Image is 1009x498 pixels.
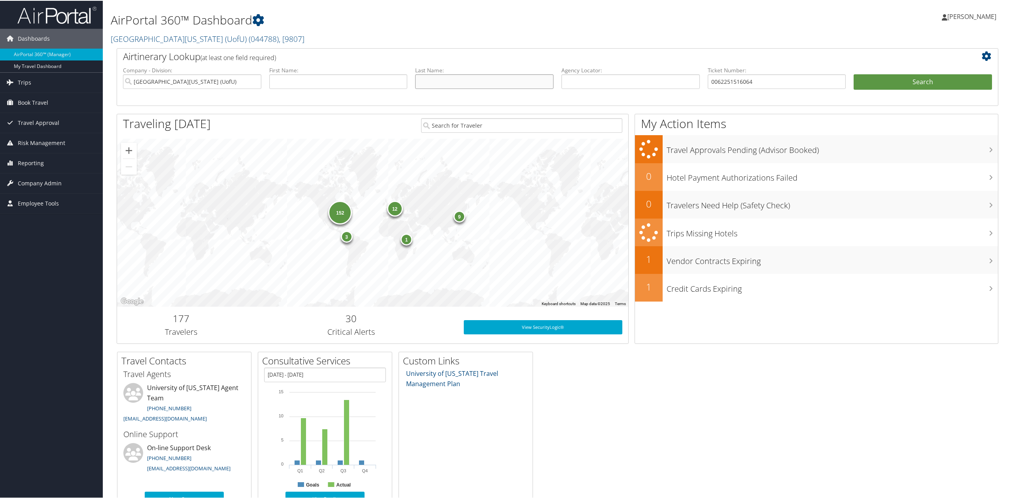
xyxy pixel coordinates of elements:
[121,353,251,367] h2: Travel Contacts
[708,66,846,74] label: Ticket Number:
[580,301,610,305] span: Map data ©2025
[942,4,1004,28] a: [PERSON_NAME]
[123,115,211,131] h1: Traveling [DATE]
[854,74,992,89] button: Search
[262,353,392,367] h2: Consultative Services
[18,28,50,48] span: Dashboards
[17,5,96,24] img: airportal-logo.png
[119,442,249,475] li: On-line Support Desk
[147,454,191,461] a: [PHONE_NUMBER]
[362,468,368,472] text: Q4
[340,468,346,472] text: Q3
[147,464,231,471] a: [EMAIL_ADDRESS][DOMAIN_NAME]
[269,66,408,74] label: First Name:
[18,173,62,192] span: Company Admin
[667,223,998,238] h3: Trips Missing Hotels
[421,117,622,132] input: Search for Traveler
[200,53,276,61] span: (at least one field required)
[387,200,403,215] div: 12
[281,461,283,466] tspan: 0
[615,301,626,305] a: Terms (opens in new tab)
[18,132,65,152] span: Risk Management
[406,368,498,387] a: University of [US_STATE] Travel Management Plan
[281,437,283,441] tspan: 5
[667,251,998,266] h3: Vendor Contracts Expiring
[415,66,554,74] label: Last Name:
[18,153,44,172] span: Reporting
[123,368,245,379] h3: Travel Agents
[667,195,998,210] h3: Travelers Need Help (Safety Check)
[147,404,191,411] a: [PHONE_NUMBER]
[119,296,145,306] a: Open this area in Google Maps (opens a new window)
[18,72,31,92] span: Trips
[561,66,700,74] label: Agency Locator:
[635,190,998,218] a: 0Travelers Need Help (Safety Check)
[123,326,239,337] h3: Travelers
[667,279,998,294] h3: Credit Cards Expiring
[121,158,137,174] button: Zoom out
[279,33,304,43] span: , [ 9807 ]
[279,413,283,417] tspan: 10
[18,112,59,132] span: Travel Approval
[297,468,303,472] text: Q1
[401,233,412,245] div: 1
[336,481,351,487] text: Actual
[123,428,245,439] h3: Online Support
[635,273,998,301] a: 1Credit Cards Expiring
[464,319,622,334] a: View SecurityLogic®
[249,33,279,43] span: ( 044788 )
[119,296,145,306] img: Google
[306,481,319,487] text: Goals
[453,210,465,222] div: 9
[319,468,325,472] text: Q2
[947,11,996,20] span: [PERSON_NAME]
[279,389,283,393] tspan: 15
[123,49,918,62] h2: Airtinerary Lookup
[635,218,998,246] a: Trips Missing Hotels
[251,311,452,324] h2: 30
[635,169,663,182] h2: 0
[123,414,207,421] a: [EMAIL_ADDRESS][DOMAIN_NAME]
[341,230,353,242] div: 3
[329,200,352,224] div: 152
[123,311,239,324] h2: 177
[635,115,998,131] h1: My Action Items
[542,300,576,306] button: Keyboard shortcuts
[635,245,998,273] a: 1Vendor Contracts Expiring
[635,279,663,293] h2: 1
[111,11,707,28] h1: AirPortal 360™ Dashboard
[403,353,533,367] h2: Custom Links
[123,66,261,74] label: Company - Division:
[18,193,59,213] span: Employee Tools
[635,134,998,162] a: Travel Approvals Pending (Advisor Booked)
[119,382,249,424] li: University of [US_STATE] Agent Team
[635,196,663,210] h2: 0
[635,252,663,265] h2: 1
[251,326,452,337] h3: Critical Alerts
[635,162,998,190] a: 0Hotel Payment Authorizations Failed
[121,142,137,158] button: Zoom in
[667,140,998,155] h3: Travel Approvals Pending (Advisor Booked)
[667,168,998,183] h3: Hotel Payment Authorizations Failed
[18,92,48,112] span: Book Travel
[111,33,304,43] a: [GEOGRAPHIC_DATA][US_STATE] (UofU)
